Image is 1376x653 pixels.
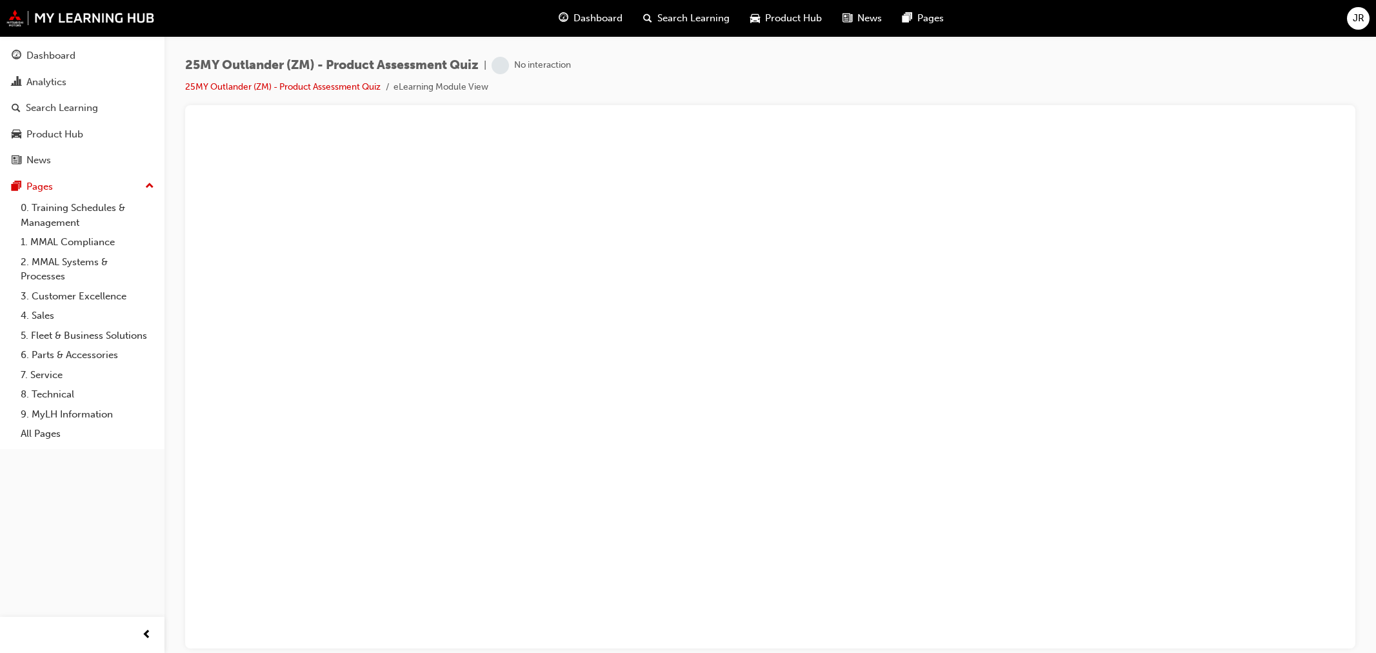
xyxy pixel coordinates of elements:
span: car-icon [12,129,21,141]
span: pages-icon [12,181,21,193]
div: Analytics [26,75,66,90]
span: search-icon [643,10,652,26]
a: car-iconProduct Hub [740,5,832,32]
div: Search Learning [26,101,98,116]
span: search-icon [12,103,21,114]
span: guage-icon [12,50,21,62]
span: 25MY Outlander (ZM) - Product Assessment Quiz [185,58,479,73]
a: All Pages [15,424,159,444]
span: car-icon [750,10,760,26]
a: 6. Parts & Accessories [15,345,159,365]
button: DashboardAnalyticsSearch LearningProduct HubNews [5,41,159,175]
a: 1. MMAL Compliance [15,232,159,252]
a: 8. Technical [15,385,159,405]
a: news-iconNews [832,5,892,32]
div: No interaction [514,59,571,72]
button: Pages [5,175,159,199]
a: pages-iconPages [892,5,954,32]
a: 5. Fleet & Business Solutions [15,326,159,346]
a: 9. MyLH Information [15,405,159,425]
a: 4. Sales [15,306,159,326]
div: Product Hub [26,127,83,142]
span: pages-icon [902,10,912,26]
span: prev-icon [142,627,152,643]
div: Dashboard [26,48,75,63]
span: News [857,11,882,26]
span: Pages [917,11,944,26]
a: Analytics [5,70,159,94]
li: eLearning Module View [394,80,488,95]
img: mmal [6,10,155,26]
a: 25MY Outlander (ZM) - Product Assessment Quiz [185,81,381,92]
a: Dashboard [5,44,159,68]
a: 7. Service [15,365,159,385]
a: 2. MMAL Systems & Processes [15,252,159,286]
span: | [484,58,486,73]
span: JR [1353,11,1364,26]
a: 3. Customer Excellence [15,286,159,306]
span: news-icon [12,155,21,166]
a: search-iconSearch Learning [633,5,740,32]
span: guage-icon [559,10,568,26]
span: news-icon [843,10,852,26]
a: guage-iconDashboard [548,5,633,32]
a: Product Hub [5,123,159,146]
span: chart-icon [12,77,21,88]
span: learningRecordVerb_NONE-icon [492,57,509,74]
a: Search Learning [5,96,159,120]
a: News [5,148,159,172]
span: up-icon [145,178,154,195]
button: JR [1347,7,1370,30]
span: Product Hub [765,11,822,26]
span: Search Learning [657,11,730,26]
a: 0. Training Schedules & Management [15,198,159,232]
div: News [26,153,51,168]
span: Dashboard [573,11,623,26]
div: Pages [26,179,53,194]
